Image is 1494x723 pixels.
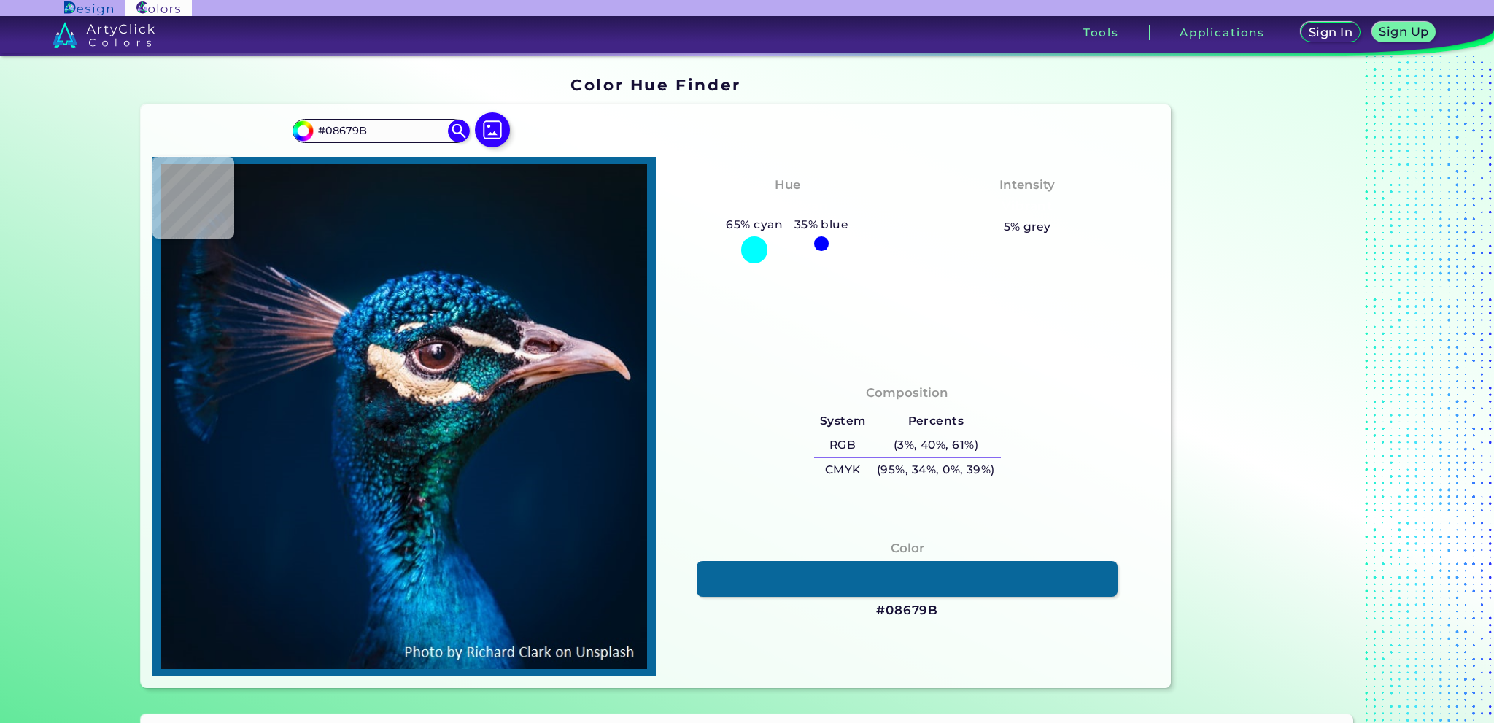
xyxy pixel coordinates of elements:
[871,458,1000,482] h5: (95%, 34%, 0%, 39%)
[871,433,1000,457] h5: (3%, 40%, 61%)
[740,198,835,215] h3: Bluish Cyan
[448,120,470,142] img: icon search
[1304,23,1358,42] a: Sign In
[814,433,871,457] h5: RGB
[475,112,510,147] img: icon picture
[1180,27,1265,38] h3: Applications
[996,198,1059,215] h3: Vibrant
[160,164,649,669] img: img_pavlin.jpg
[1382,26,1427,37] h5: Sign Up
[53,22,155,48] img: logo_artyclick_colors_white.svg
[313,121,449,141] input: type color..
[866,382,948,403] h4: Composition
[570,74,740,96] h1: Color Hue Finder
[1004,217,1051,236] h5: 5% grey
[1311,27,1351,38] h5: Sign In
[721,215,789,234] h5: 65% cyan
[814,458,871,482] h5: CMYK
[775,174,800,196] h4: Hue
[891,538,924,559] h4: Color
[999,174,1055,196] h4: Intensity
[789,215,854,234] h5: 35% blue
[1375,23,1433,42] a: Sign Up
[1083,27,1119,38] h3: Tools
[64,1,113,15] img: ArtyClick Design logo
[871,409,1000,433] h5: Percents
[814,409,871,433] h5: System
[876,602,938,619] h3: #08679B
